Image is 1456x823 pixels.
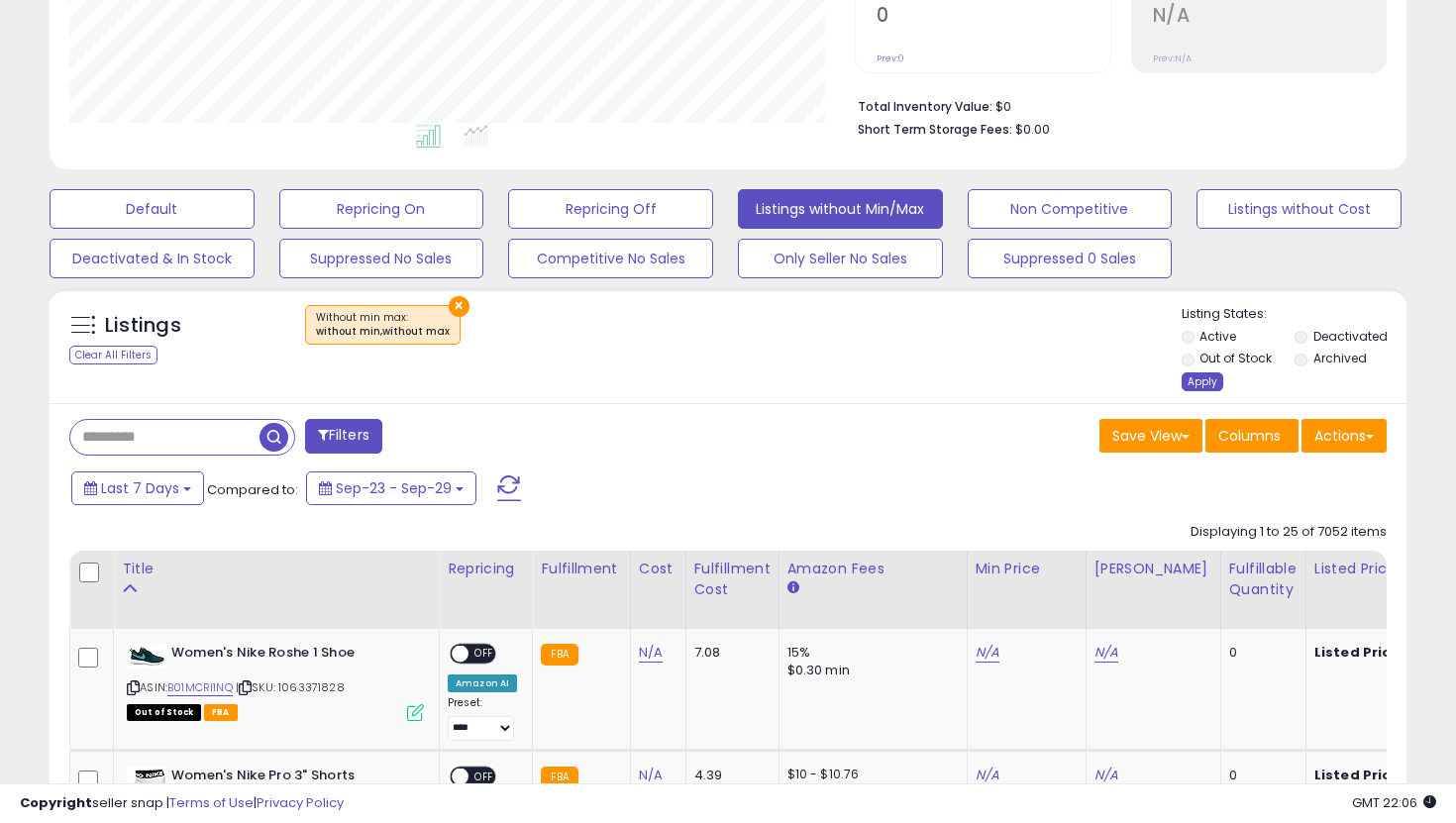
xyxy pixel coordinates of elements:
[127,644,166,669] img: 31vJ3TPk-2L._SL40_.jpg
[877,52,904,64] small: Prev: 0
[1218,426,1281,446] span: Columns
[1301,419,1387,453] button: Actions
[71,471,204,505] button: Last 7 Days
[1205,419,1299,453] button: Columns
[305,419,382,454] button: Filters
[1313,350,1367,366] label: Archived
[50,239,255,278] button: Deactivated & In Stock
[738,189,943,229] button: Listings without Min/Max
[448,674,517,692] div: Amazon AI
[236,679,345,695] span: | SKU: 1063371828
[279,239,484,278] button: Suppressed No Sales
[1196,189,1402,229] button: Listings without Cost
[858,121,1012,138] b: Short Term Storage Fees:
[694,644,764,662] div: 7.08
[858,98,992,115] b: Total Inventory Value:
[1015,120,1050,139] span: $0.00
[1153,4,1386,31] h2: N/A
[1153,52,1192,64] small: Prev: N/A
[167,679,233,696] a: B01MCRI1NQ
[306,471,476,505] button: Sep-23 - Sep-29
[127,644,424,719] div: ASIN:
[1182,372,1223,391] div: Apply
[257,793,344,812] a: Privacy Policy
[127,704,201,721] span: All listings that are currently out of stock and unavailable for purchase on Amazon
[639,643,663,663] a: N/A
[1314,643,1404,662] b: Listed Price:
[1199,328,1236,345] label: Active
[787,644,952,662] div: 15%
[1313,328,1388,345] label: Deactivated
[968,239,1173,278] button: Suppressed 0 Sales
[336,478,452,498] span: Sep-23 - Sep-29
[50,189,255,229] button: Default
[468,646,500,663] span: OFF
[1094,643,1118,663] a: N/A
[968,189,1173,229] button: Non Competitive
[20,793,92,812] strong: Copyright
[541,559,621,579] div: Fulfillment
[787,559,959,579] div: Amazon Fees
[1099,419,1202,453] button: Save View
[279,189,484,229] button: Repricing On
[639,559,677,579] div: Cost
[508,189,713,229] button: Repricing Off
[448,696,517,741] div: Preset:
[976,643,999,663] a: N/A
[508,239,713,278] button: Competitive No Sales
[877,4,1109,31] h2: 0
[976,559,1078,579] div: Min Price
[105,312,181,340] h5: Listings
[738,239,943,278] button: Only Seller No Sales
[20,794,344,813] div: seller snap | |
[316,325,450,339] div: without min,without max
[787,662,952,679] div: $0.30 min
[1191,523,1387,542] div: Displaying 1 to 25 of 7052 items
[448,559,524,579] div: Repricing
[1352,793,1436,812] span: 2025-10-7 22:06 GMT
[122,559,431,579] div: Title
[1229,559,1298,600] div: Fulfillable Quantity
[541,644,577,666] small: FBA
[101,478,179,498] span: Last 7 Days
[169,793,254,812] a: Terms of Use
[1199,350,1272,366] label: Out of Stock
[694,559,771,600] div: Fulfillment Cost
[69,346,157,364] div: Clear All Filters
[1094,559,1212,579] div: [PERSON_NAME]
[207,480,298,499] span: Compared to:
[858,93,1372,117] li: $0
[787,579,799,597] small: Amazon Fees.
[1182,305,1407,324] p: Listing States:
[171,644,412,668] b: Women's Nike Roshe 1 Shoe
[204,704,238,721] span: FBA
[449,296,469,317] button: ×
[1229,644,1291,662] div: 0
[316,310,450,340] span: Without min max :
